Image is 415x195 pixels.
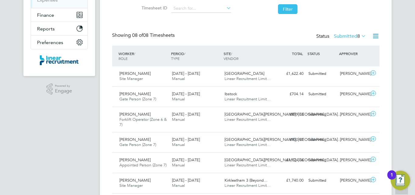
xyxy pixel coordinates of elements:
span: 8 [357,33,360,39]
span: [DATE] - [DATE] [172,137,200,142]
div: STATUS [306,48,338,59]
div: [PERSON_NAME] [338,176,369,186]
label: Timesheet ID [140,5,167,11]
span: [PERSON_NAME] [119,157,151,162]
span: Appointed Person (Zone 7) [119,162,166,168]
span: [DATE] - [DATE] [172,112,200,117]
span: VENDOR [224,56,238,61]
span: Engage [55,89,72,94]
div: APPROVER [338,48,369,59]
span: Manual [172,96,185,102]
span: Finance [37,12,54,18]
span: [DATE] - [DATE] [172,91,200,96]
span: Site Manager [119,76,143,81]
span: Linear Recruitment Limit… [225,96,271,102]
span: [GEOGRAPHIC_DATA][PERSON_NAME], [GEOGRAPHIC_DATA]… [225,137,342,142]
div: 1 [390,175,393,183]
span: Manual [172,162,185,168]
span: 08 of [132,32,143,38]
span: Manual [172,76,185,81]
div: Submitted [306,110,338,120]
span: Powered by [55,83,72,89]
span: Manual [172,142,185,147]
span: TOTAL [292,51,303,56]
div: Submitted [306,89,338,99]
div: SITE [222,48,275,64]
span: [GEOGRAPHIC_DATA] [225,71,264,76]
span: Gate Person (Zone 7) [119,96,156,102]
span: TYPE [171,56,180,61]
span: Forklift Operator (Zone 6 & 7) [119,117,167,127]
div: [PERSON_NAME] [338,89,369,99]
span: Manual [172,183,185,188]
button: Preferences [31,36,87,49]
span: [GEOGRAPHIC_DATA][PERSON_NAME], [GEOGRAPHIC_DATA]… [225,157,342,162]
button: Open Resource Center, 1 new notification [391,171,410,190]
span: Kirkleatham 3 (Beyond… [225,178,268,183]
span: [GEOGRAPHIC_DATA][PERSON_NAME], [GEOGRAPHIC_DATA]… [225,112,342,117]
div: WORKER [117,48,170,64]
span: Linear Recruitment Limit… [225,117,271,122]
span: Site Manager [119,183,143,188]
span: ROLE [118,56,128,61]
span: [PERSON_NAME] [119,91,151,96]
img: linearrecruitment-logo-retina.png [40,55,79,65]
input: Search for... [171,4,231,13]
span: / [134,51,135,56]
a: Powered byEngage [46,83,72,95]
div: [PERSON_NAME] [338,110,369,120]
span: [PERSON_NAME] [119,71,151,76]
div: £900.97 [274,135,306,145]
div: Showing [112,32,176,39]
span: Reports [37,26,55,32]
div: [PERSON_NAME] [338,155,369,165]
div: £899.73 [274,110,306,120]
div: £704.14 [274,89,306,99]
span: / [231,51,232,56]
div: £1,124.76 [274,155,306,165]
div: Submitted [306,155,338,165]
span: / [184,51,185,56]
button: Filter [278,4,297,14]
span: 08 Timesheets [132,32,175,38]
span: Linear Recruitment Limit… [225,183,271,188]
div: PERIOD [170,48,222,64]
label: Submitted [334,33,366,39]
div: Submitted [306,176,338,186]
div: £1,740.00 [274,176,306,186]
div: Submitted [306,135,338,145]
span: Linear Recruitment Limit… [225,142,271,147]
div: [PERSON_NAME] [338,69,369,79]
div: Submitted [306,69,338,79]
span: Gate Person (Zone 7) [119,142,156,147]
span: [PERSON_NAME] [119,137,151,142]
span: [DATE] - [DATE] [172,157,200,162]
span: Manual [172,117,185,122]
div: £1,622.40 [274,69,306,79]
span: [PERSON_NAME] [119,112,151,117]
span: Preferences [37,40,63,45]
span: [PERSON_NAME] [119,178,151,183]
button: Finance [31,8,87,22]
span: [DATE] - [DATE] [172,178,200,183]
span: [DATE] - [DATE] [172,71,200,76]
button: Reports [31,22,87,35]
span: Linear Recruitment Limit… [225,162,271,168]
div: Status [316,32,367,41]
span: Ibstock [225,91,237,96]
span: Linear Recruitment Limit… [225,76,271,81]
a: Go to home page [31,55,88,65]
div: [PERSON_NAME] [338,135,369,145]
